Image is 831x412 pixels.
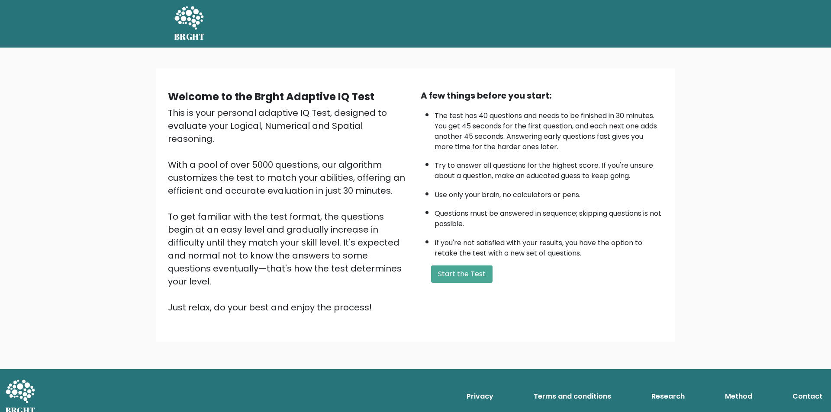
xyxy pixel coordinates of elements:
[168,106,410,314] div: This is your personal adaptive IQ Test, designed to evaluate your Logical, Numerical and Spatial ...
[463,388,497,405] a: Privacy
[789,388,826,405] a: Contact
[721,388,756,405] a: Method
[421,89,663,102] div: A few things before you start:
[435,204,663,229] li: Questions must be answered in sequence; skipping questions is not possible.
[174,32,205,42] h5: BRGHT
[435,156,663,181] li: Try to answer all questions for the highest score. If you're unsure about a question, make an edu...
[530,388,615,405] a: Terms and conditions
[174,3,205,44] a: BRGHT
[648,388,688,405] a: Research
[431,265,493,283] button: Start the Test
[435,185,663,200] li: Use only your brain, no calculators or pens.
[435,106,663,152] li: The test has 40 questions and needs to be finished in 30 minutes. You get 45 seconds for the firs...
[168,89,374,104] b: Welcome to the Brght Adaptive IQ Test
[435,233,663,259] li: If you're not satisfied with your results, you have the option to retake the test with a new set ...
